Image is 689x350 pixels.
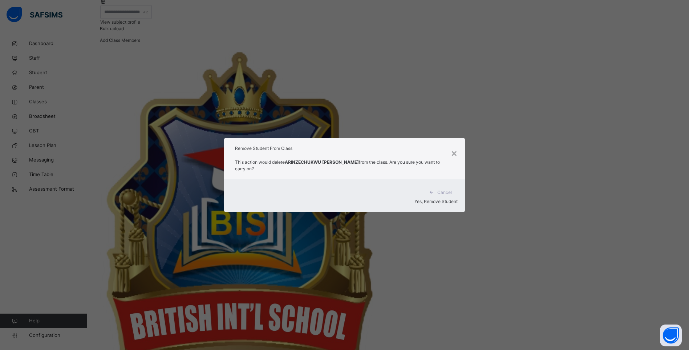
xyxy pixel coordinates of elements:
h1: Remove Student From Class [235,145,454,152]
strong: ARINZECHUKWU [PERSON_NAME] [285,159,359,165]
button: Open asap [660,325,682,346]
div: × [451,145,458,160]
p: This action would delete from the class. Are you sure you want to carry on? [235,159,454,172]
span: Cancel [437,189,452,196]
span: Yes, Remove Student [414,199,458,204]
